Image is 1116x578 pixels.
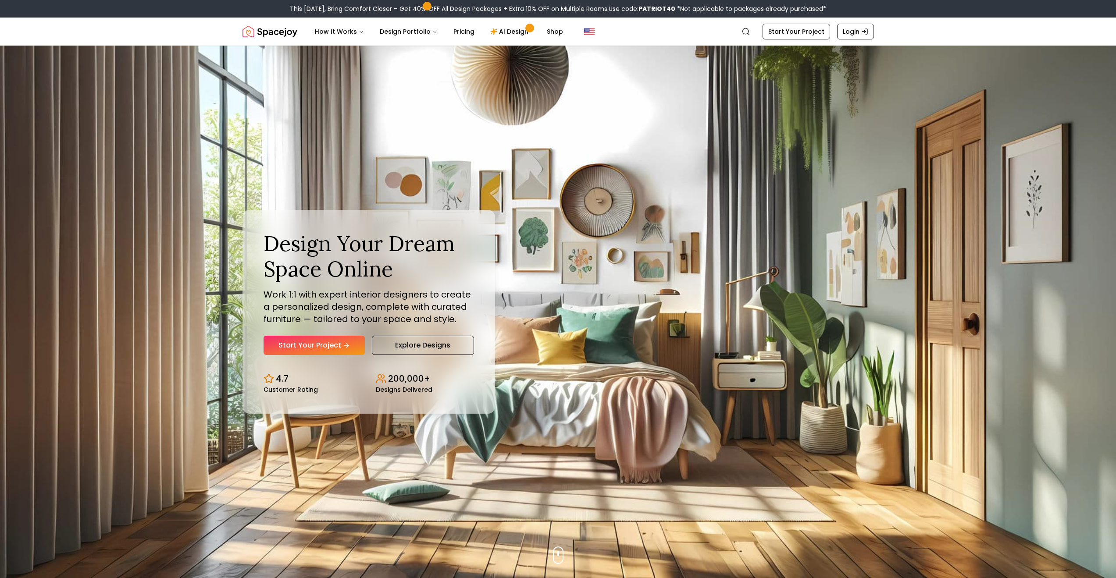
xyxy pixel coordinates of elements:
[388,372,430,385] p: 200,000+
[763,24,830,39] a: Start Your Project
[264,365,474,393] div: Design stats
[540,23,570,40] a: Shop
[276,372,289,385] p: 4.7
[264,288,474,325] p: Work 1:1 with expert interior designers to create a personalized design, complete with curated fu...
[290,4,826,13] div: This [DATE], Bring Comfort Closer – Get 40% OFF All Design Packages + Extra 10% OFF on Multiple R...
[675,4,826,13] span: *Not applicable to packages already purchased*
[376,387,432,393] small: Designs Delivered
[609,4,675,13] span: Use code:
[264,387,318,393] small: Customer Rating
[308,23,371,40] button: How It Works
[264,336,365,355] a: Start Your Project
[372,336,474,355] a: Explore Designs
[308,23,570,40] nav: Main
[264,231,474,281] h1: Design Your Dream Space Online
[373,23,445,40] button: Design Portfolio
[638,4,675,13] b: PATRIOT40
[242,18,874,46] nav: Global
[837,24,874,39] a: Login
[584,26,595,37] img: United States
[483,23,538,40] a: AI Design
[242,23,297,40] img: Spacejoy Logo
[446,23,481,40] a: Pricing
[242,23,297,40] a: Spacejoy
